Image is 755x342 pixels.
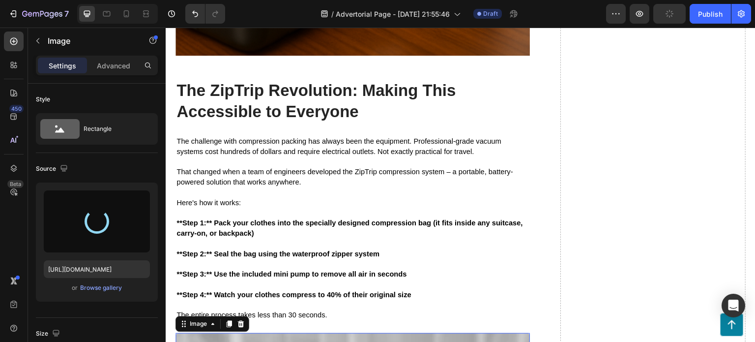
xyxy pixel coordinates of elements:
p: Settings [49,61,76,71]
span: Advertorial Page - [DATE] 21:55:46 [336,9,450,19]
div: Undo/Redo [185,4,225,24]
button: 7 [4,4,73,24]
div: Style [36,95,50,104]
p: Image [48,35,131,47]
span: / [331,9,334,19]
input: https://example.com/image.jpg [44,260,150,278]
div: Source [36,162,70,176]
iframe: Design area [166,28,755,342]
div: Beta [7,180,24,188]
div: Browse gallery [80,283,122,292]
div: Publish [698,9,723,19]
div: 450 [9,105,24,113]
p: 7 [64,8,69,20]
button: Browse gallery [80,283,122,293]
div: Rectangle [84,118,144,140]
span: Draft [483,9,498,18]
button: Publish [690,4,731,24]
p: Advanced [97,61,130,71]
div: Open Intercom Messenger [722,294,745,317]
span: or [72,282,78,294]
div: Size [36,327,62,341]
